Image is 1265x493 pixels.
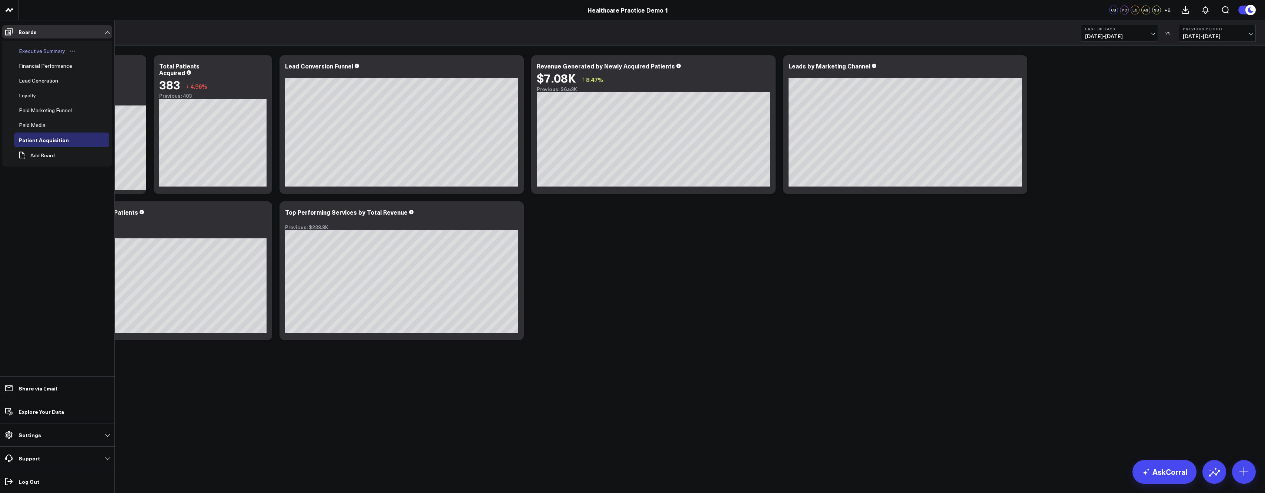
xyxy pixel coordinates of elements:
div: Paid Marketing Funnel [17,106,74,115]
a: Paid MediaOpen board menu [14,118,61,133]
p: Share via Email [19,385,57,391]
div: AS [1141,6,1150,14]
button: Open board menu [67,48,78,54]
a: Patient AcquisitionOpen board menu [14,133,85,147]
a: Log Out [2,475,112,488]
div: Previous: 403 [159,93,267,99]
div: 383 [159,78,180,91]
div: Previous: $238.8K [285,224,518,230]
p: Support [19,455,40,461]
div: Previous: $6.53K [537,86,770,92]
div: Loyalty [17,91,38,100]
a: Healthcare Practice Demo 1 [588,6,669,14]
div: PC [1120,6,1129,14]
span: ↓ [186,81,189,91]
div: Top Performing Services by Total Revenue [285,208,408,216]
a: AskCorral [1132,460,1197,484]
span: [DATE] - [DATE] [1183,33,1252,39]
a: Lead GenerationOpen board menu [14,73,74,88]
div: VS [1162,31,1175,35]
span: + 2 [1164,7,1171,13]
span: Add Board [30,152,55,158]
p: Boards [19,29,37,35]
span: ↑ [582,75,585,84]
b: Last 30 Days [1085,27,1154,31]
div: Financial Performance [17,61,74,70]
div: SB [1152,6,1161,14]
button: Previous Period[DATE]-[DATE] [1179,24,1256,42]
div: CS [1109,6,1118,14]
div: Revenue Generated by Newly Acquired Patients [537,62,675,70]
button: Add Board [14,147,58,164]
a: LoyaltyOpen board menu [14,88,52,103]
div: Lead Generation [17,76,60,85]
span: 4.96% [190,82,207,90]
div: Previous: 2.23K [33,232,267,238]
a: Executive SummaryOpen board menu [14,44,81,58]
p: Log Out [19,479,39,484]
button: +2 [1163,6,1172,14]
p: Explore Your Data [19,409,64,415]
div: Patient Acquisition [17,135,71,144]
div: Total Patients Acquired [159,62,200,77]
b: Previous Period [1183,27,1252,31]
div: LO [1131,6,1139,14]
div: Executive Summary [17,47,67,56]
span: 8.47% [586,76,603,84]
div: Leads by Marketing Channel [789,62,870,70]
span: [DATE] - [DATE] [1085,33,1154,39]
button: Last 30 Days[DATE]-[DATE] [1081,24,1158,42]
a: Financial PerformanceOpen board menu [14,58,88,73]
p: Settings [19,432,41,438]
a: Paid Marketing FunnelOpen board menu [14,103,88,118]
div: $7.08K [537,71,576,84]
div: Paid Media [17,121,47,130]
div: Lead Conversion Funnel [285,62,353,70]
